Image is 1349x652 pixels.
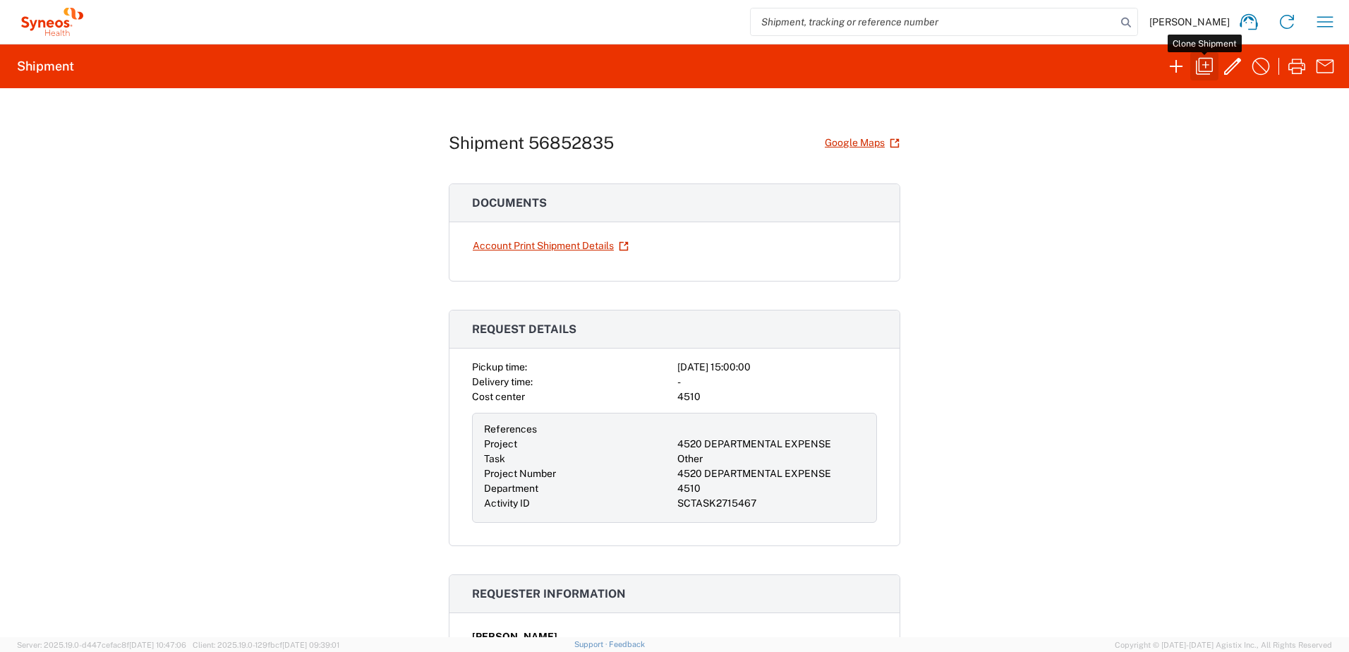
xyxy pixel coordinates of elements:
span: Cost center [472,391,525,402]
div: 4520 DEPARTMENTAL EXPENSE [677,466,865,481]
div: Other [677,452,865,466]
div: - [677,375,877,390]
a: Account Print Shipment Details [472,234,629,258]
span: Copyright © [DATE]-[DATE] Agistix Inc., All Rights Reserved [1115,639,1332,651]
div: Project Number [484,466,672,481]
span: Delivery time: [472,376,533,387]
span: [DATE] 09:39:01 [282,641,339,649]
span: [PERSON_NAME] [1149,16,1230,28]
span: Documents [472,196,547,210]
span: Client: 2025.19.0-129fbcf [193,641,339,649]
div: [DATE] 15:00:00 [677,360,877,375]
h2: Shipment [17,58,74,75]
input: Shipment, tracking or reference number [751,8,1116,35]
div: 4510 [677,390,877,404]
a: Feedback [609,640,645,648]
div: Department [484,481,672,496]
span: Requester information [472,587,626,600]
div: SCTASK2715467 [677,496,865,511]
div: 4510 [677,481,865,496]
div: Task [484,452,672,466]
span: Server: 2025.19.0-d447cefac8f [17,641,186,649]
span: Pickup time: [472,361,527,373]
span: Request details [472,322,576,336]
div: Project [484,437,672,452]
div: Activity ID [484,496,672,511]
h1: Shipment 56852835 [449,133,614,153]
a: Support [574,640,610,648]
span: [DATE] 10:47:06 [129,641,186,649]
div: 4520 DEPARTMENTAL EXPENSE [677,437,865,452]
a: Google Maps [824,131,900,155]
span: References [484,423,537,435]
span: [PERSON_NAME] [472,629,557,644]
